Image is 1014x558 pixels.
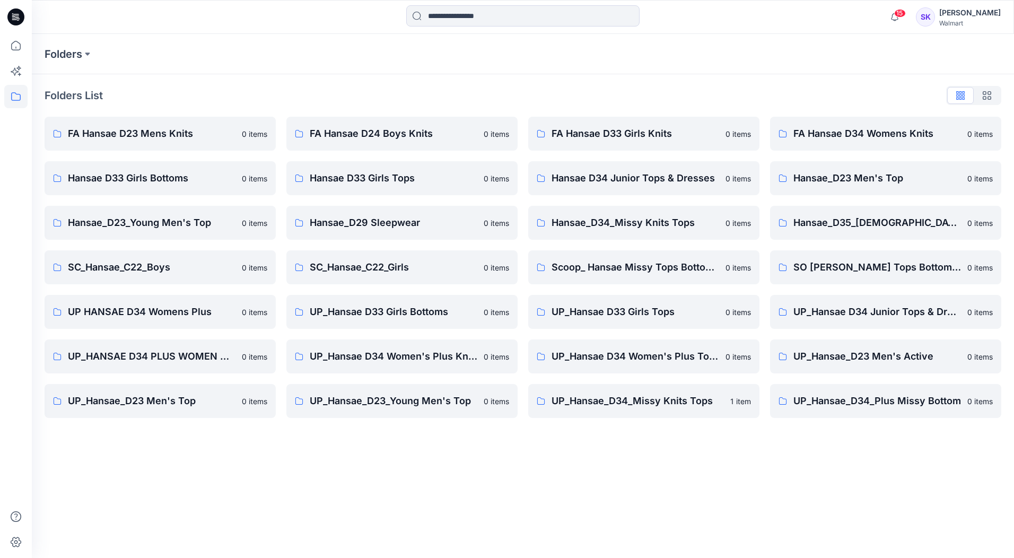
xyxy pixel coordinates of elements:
p: SC_Hansae_C22_Girls [310,260,477,275]
p: 0 items [242,217,267,229]
p: 1 item [730,396,751,407]
a: UP_Hansae D34 Women's Plus Tops0 items [528,339,759,373]
a: Hansae_D23_Young Men's Top0 items [45,206,276,240]
p: SO [PERSON_NAME] Tops Bottoms Dresses [793,260,961,275]
p: UP_Hansae_D23_Young Men's Top [310,394,477,408]
a: Hansae D34 Junior Tops & Dresses0 items [528,161,759,195]
p: 0 items [242,351,267,362]
p: Hansae_D23_Young Men's Top [68,215,235,230]
a: UP_Hansae_D23 Men's Top0 items [45,384,276,418]
p: 0 items [484,128,509,139]
p: 0 items [967,217,993,229]
p: 0 items [967,262,993,273]
p: UP_Hansae_D23 Men's Active [793,349,961,364]
p: 0 items [725,262,751,273]
p: UP_Hansae D34 Junior Tops & Dresses [793,304,961,319]
p: 0 items [725,351,751,362]
div: [PERSON_NAME] [939,6,1001,19]
p: Hansae D33 Girls Tops [310,171,477,186]
a: SC_Hansae_C22_Girls0 items [286,250,518,284]
p: 0 items [242,307,267,318]
p: UP_Hansae D33 Girls Tops [552,304,719,319]
p: 0 items [967,307,993,318]
p: 0 items [725,217,751,229]
p: UP_Hansae D33 Girls Bottoms [310,304,477,319]
p: 0 items [484,351,509,362]
a: Scoop_ Hansae Missy Tops Bottoms Dress0 items [528,250,759,284]
p: 0 items [967,173,993,184]
p: 0 items [484,262,509,273]
a: Hansae_D35_[DEMOGRAPHIC_DATA] Plus Tops & Dresses0 items [770,206,1001,240]
a: SC_Hansae_C22_Boys0 items [45,250,276,284]
a: Folders [45,47,82,62]
a: Hansae D33 Girls Tops0 items [286,161,518,195]
a: SO [PERSON_NAME] Tops Bottoms Dresses0 items [770,250,1001,284]
a: FA Hansae D23 Mens Knits0 items [45,117,276,151]
a: UP_HANSAE D34 PLUS WOMEN KNITS0 items [45,339,276,373]
p: FA Hansae D34 Womens Knits [793,126,961,141]
a: UP_Hansae D34 Women's Plus Knits0 items [286,339,518,373]
a: UP_Hansae_D23 Men's Active0 items [770,339,1001,373]
p: 0 items [725,128,751,139]
a: UP_Hansae D33 Girls Bottoms0 items [286,295,518,329]
p: UP_Hansae_D23 Men's Top [68,394,235,408]
p: 0 items [967,128,993,139]
p: UP_HANSAE D34 PLUS WOMEN KNITS [68,349,235,364]
a: UP_Hansae_D34_Missy Knits Tops1 item [528,384,759,418]
div: SK [916,7,935,27]
p: FA Hansae D23 Mens Knits [68,126,235,141]
div: Walmart [939,19,1001,27]
a: FA Hansae D33 Girls Knits0 items [528,117,759,151]
p: UP HANSAE D34 Womens Plus [68,304,235,319]
p: Hansae_D29 Sleepwear [310,215,477,230]
p: FA Hansae D24 Boys Knits [310,126,477,141]
a: FA Hansae D24 Boys Knits0 items [286,117,518,151]
p: FA Hansae D33 Girls Knits [552,126,719,141]
a: UP_Hansae D34 Junior Tops & Dresses0 items [770,295,1001,329]
p: 0 items [725,173,751,184]
p: SC_Hansae_C22_Boys [68,260,235,275]
p: 0 items [967,351,993,362]
p: Hansae D33 Girls Bottoms [68,171,235,186]
p: 0 items [484,396,509,407]
p: 0 items [484,307,509,318]
p: UP_Hansae D34 Women's Plus Knits [310,349,477,364]
p: 0 items [725,307,751,318]
a: Hansae D33 Girls Bottoms0 items [45,161,276,195]
p: UP_Hansae_D34_Plus Missy Bottom [793,394,961,408]
a: Hansae_D34_Missy Knits Tops0 items [528,206,759,240]
p: 0 items [242,262,267,273]
p: 0 items [242,128,267,139]
p: Hansae_D34_Missy Knits Tops [552,215,719,230]
a: FA Hansae D34 Womens Knits0 items [770,117,1001,151]
a: UP_Hansae_D34_Plus Missy Bottom0 items [770,384,1001,418]
a: UP_Hansae D33 Girls Tops0 items [528,295,759,329]
p: UP_Hansae D34 Women's Plus Tops [552,349,719,364]
p: Hansae_D35_[DEMOGRAPHIC_DATA] Plus Tops & Dresses [793,215,961,230]
p: 0 items [484,217,509,229]
p: Hansae D34 Junior Tops & Dresses [552,171,719,186]
a: Hansae_D23 Men's Top0 items [770,161,1001,195]
a: Hansae_D29 Sleepwear0 items [286,206,518,240]
p: Folders List [45,88,103,103]
p: 0 items [484,173,509,184]
span: 15 [894,9,906,18]
p: 0 items [242,173,267,184]
p: UP_Hansae_D34_Missy Knits Tops [552,394,724,408]
p: 0 items [242,396,267,407]
p: Scoop_ Hansae Missy Tops Bottoms Dress [552,260,719,275]
a: UP HANSAE D34 Womens Plus0 items [45,295,276,329]
p: Hansae_D23 Men's Top [793,171,961,186]
p: 0 items [967,396,993,407]
a: UP_Hansae_D23_Young Men's Top0 items [286,384,518,418]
